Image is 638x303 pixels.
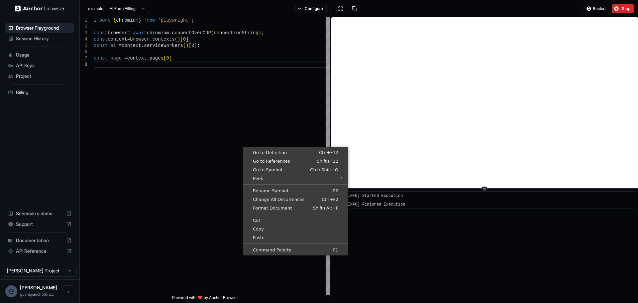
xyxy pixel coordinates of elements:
[152,37,174,42] span: contexts
[349,4,360,13] button: Copy session ID
[116,18,138,23] span: chromium
[593,6,606,11] span: Restart
[94,30,108,36] span: const
[5,60,74,71] div: API Keys
[144,18,155,23] span: from
[335,4,346,13] button: Open in full screen
[20,285,57,290] span: Guy Hayou
[183,37,186,42] span: 0
[80,49,87,55] div: 6
[80,24,87,30] div: 2
[261,30,264,36] span: ;
[88,6,104,11] span: example:
[16,73,71,79] span: Project
[141,43,144,48] span: .
[80,17,87,24] div: 1
[124,56,127,61] span: =
[180,37,183,42] span: [
[16,248,63,254] span: API Reference
[150,37,152,42] span: .
[16,210,63,217] span: Schedule a demo
[5,219,74,229] div: Support
[194,43,197,48] span: ]
[172,295,238,303] span: Powered with ❤️ by Anchor Browser
[144,43,183,48] span: serviceWorkers
[177,37,180,42] span: )
[163,56,166,61] span: [
[5,246,74,256] div: API Reference
[5,235,74,246] div: Documentation
[147,56,150,61] span: .
[108,30,127,36] span: browser
[211,30,214,36] span: (
[16,237,63,244] span: Documentation
[80,30,87,36] div: 3
[138,18,141,23] span: }
[346,202,405,207] span: [INFO] Finished Execution
[16,35,71,42] span: Session History
[5,208,74,219] div: Schedule a demo
[80,36,87,43] div: 4
[94,56,108,61] span: const
[130,37,150,42] span: browser
[5,50,74,60] div: Usage
[214,30,258,36] span: connectionString
[133,30,147,36] span: await
[186,43,188,48] span: )
[197,43,200,48] span: ;
[16,25,71,31] span: Browser Playground
[169,56,172,61] span: ]
[294,4,327,13] button: Configure
[189,37,191,42] span: ;
[166,56,169,61] span: 0
[186,37,188,42] span: ]
[16,89,71,96] span: Billing
[169,30,172,36] span: .
[158,18,191,23] span: 'playwright'
[172,30,211,36] span: connectOverCDP
[16,62,71,69] span: API Keys
[5,71,74,81] div: Project
[147,30,169,36] span: chromium
[127,56,147,61] span: context
[20,292,54,297] span: guyh@anchorbrowser.io
[259,30,261,36] span: )
[5,285,17,297] div: G
[150,56,163,61] span: pages
[110,56,122,61] span: page
[191,18,194,23] span: ;
[16,221,63,227] span: Support
[582,4,609,13] button: Restart
[127,37,130,42] span: =
[346,194,403,198] span: [INFO] Started Execution
[183,43,186,48] span: (
[5,87,74,98] div: Billing
[5,33,74,44] div: Session History
[108,37,127,42] span: context
[94,37,108,42] span: const
[94,43,108,48] span: const
[80,55,87,62] div: 7
[127,30,130,36] span: =
[15,5,65,12] img: Anchor Logo
[191,43,194,48] span: 0
[612,4,634,13] button: Stop
[189,43,191,48] span: [
[122,43,141,48] span: context
[113,18,116,23] span: {
[175,37,177,42] span: (
[80,43,87,49] div: 5
[94,18,110,23] span: import
[622,6,631,11] span: Stop
[62,285,74,297] button: Open menu
[16,52,71,58] span: Usage
[5,23,74,33] div: Browser Playground
[110,43,116,48] span: ai
[119,43,122,48] span: =
[80,62,87,68] div: 8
